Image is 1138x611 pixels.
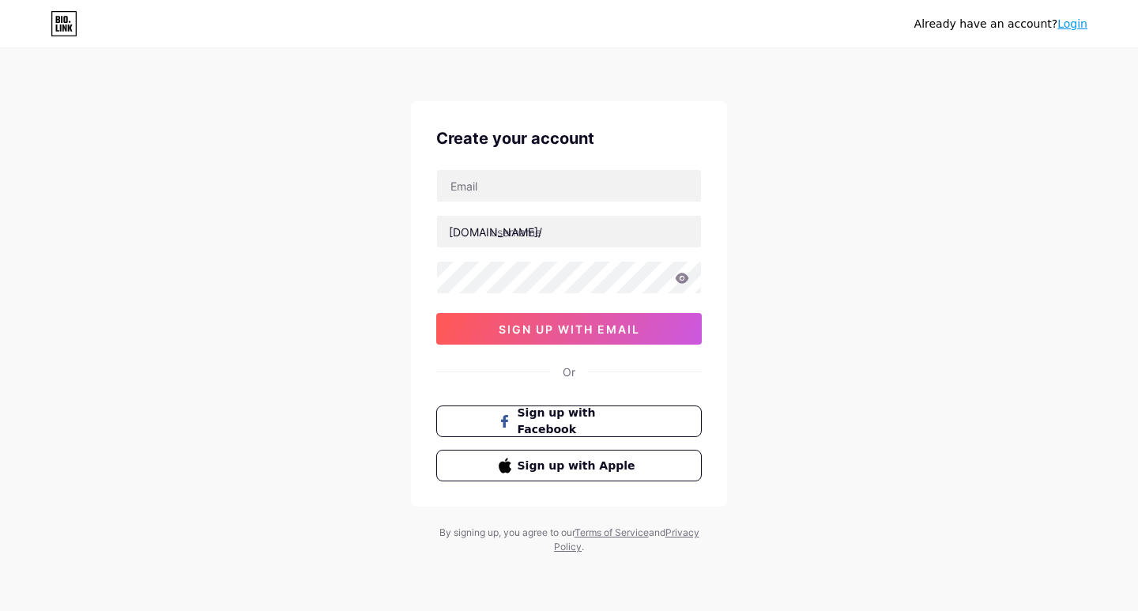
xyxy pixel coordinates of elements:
[435,526,703,554] div: By signing up, you agree to our and .
[518,405,640,438] span: Sign up with Facebook
[436,405,702,437] button: Sign up with Facebook
[518,458,640,474] span: Sign up with Apple
[575,526,649,538] a: Terms of Service
[449,224,542,240] div: [DOMAIN_NAME]/
[437,170,701,202] input: Email
[436,126,702,150] div: Create your account
[437,216,701,247] input: username
[436,313,702,345] button: sign up with email
[1057,17,1087,30] a: Login
[499,322,640,336] span: sign up with email
[914,16,1087,32] div: Already have an account?
[436,450,702,481] button: Sign up with Apple
[563,364,575,380] div: Or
